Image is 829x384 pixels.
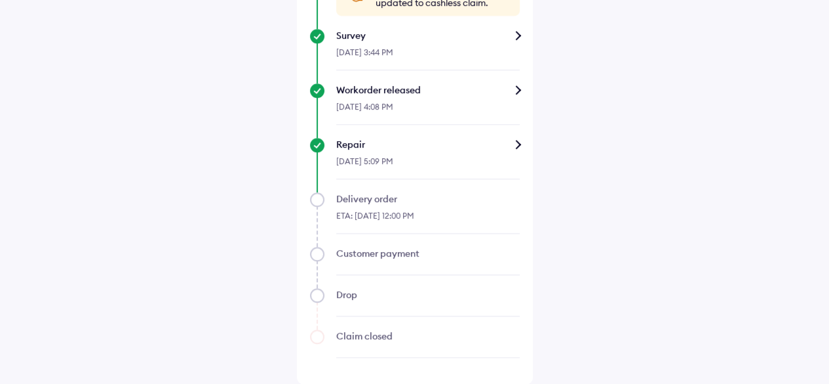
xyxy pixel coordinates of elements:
[336,247,520,260] div: Customer payment
[336,29,520,42] div: Survey
[336,151,520,179] div: [DATE] 5:09 PM
[336,192,520,205] div: Delivery order
[336,288,520,301] div: Drop
[336,138,520,151] div: Repair
[336,205,520,234] div: ETA: [DATE] 12:00 PM
[336,96,520,125] div: [DATE] 4:08 PM
[336,83,520,96] div: Workorder released
[336,42,520,70] div: [DATE] 3:44 PM
[336,330,520,343] div: Claim closed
